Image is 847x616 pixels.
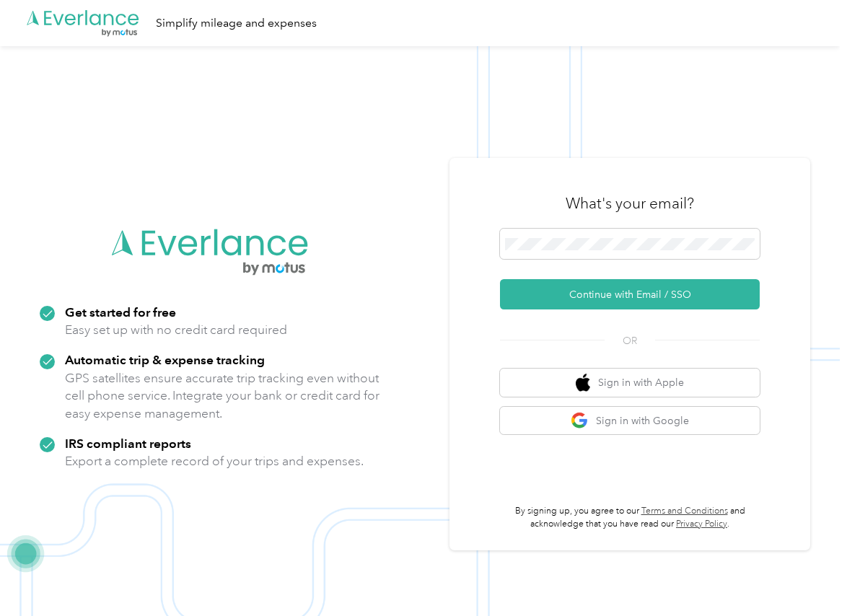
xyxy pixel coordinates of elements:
[65,369,380,423] p: GPS satellites ensure accurate trip tracking even without cell phone service. Integrate your bank...
[500,369,760,397] button: apple logoSign in with Apple
[65,304,176,320] strong: Get started for free
[605,333,655,348] span: OR
[65,352,265,367] strong: Automatic trip & expense tracking
[566,193,694,214] h3: What's your email?
[676,519,727,529] a: Privacy Policy
[500,279,760,309] button: Continue with Email / SSO
[641,506,728,516] a: Terms and Conditions
[576,374,590,392] img: apple logo
[156,14,317,32] div: Simplify mileage and expenses
[65,321,287,339] p: Easy set up with no credit card required
[65,436,191,451] strong: IRS compliant reports
[766,535,847,616] iframe: Everlance-gr Chat Button Frame
[500,407,760,435] button: google logoSign in with Google
[65,452,364,470] p: Export a complete record of your trips and expenses.
[500,505,760,530] p: By signing up, you agree to our and acknowledge that you have read our .
[571,412,589,430] img: google logo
